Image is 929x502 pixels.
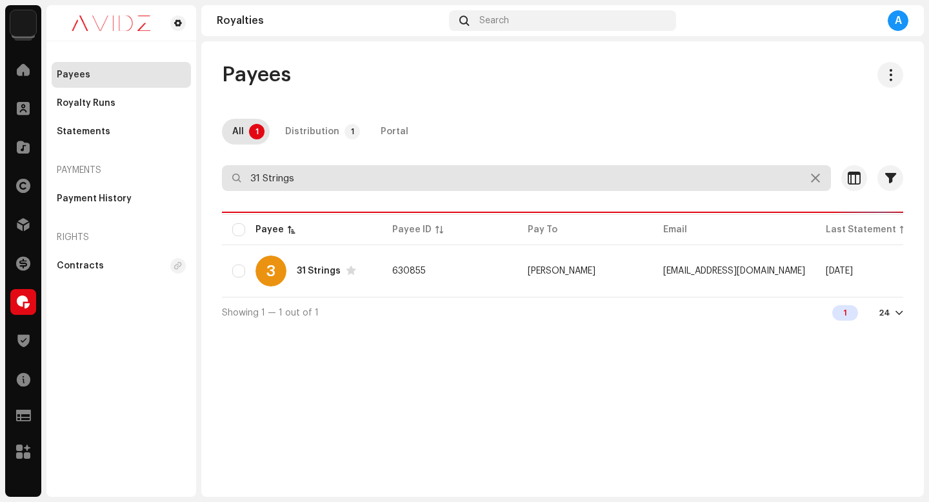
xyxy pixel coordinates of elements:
[826,223,896,236] div: Last Statement
[57,261,104,271] div: Contracts
[826,266,853,276] span: Jun 2025
[52,253,191,279] re-m-nav-item: Contracts
[663,266,805,276] span: 31strings@gmail.com
[232,119,244,145] div: All
[381,119,408,145] div: Portal
[285,119,339,145] div: Distribution
[57,98,115,108] div: Royalty Runs
[57,126,110,137] div: Statements
[52,119,191,145] re-m-nav-item: Statements
[52,62,191,88] re-m-nav-item: Payees
[222,308,319,317] span: Showing 1 — 1 out of 1
[57,70,90,80] div: Payees
[249,124,265,139] p-badge: 1
[52,222,191,253] re-a-nav-header: Rights
[879,308,890,318] div: 24
[392,223,432,236] div: Payee ID
[222,62,291,88] span: Payees
[832,305,858,321] div: 1
[888,10,908,31] div: A
[217,15,444,26] div: Royalties
[52,155,191,186] re-a-nav-header: Payments
[52,186,191,212] re-m-nav-item: Payment History
[57,15,165,31] img: 0c631eef-60b6-411a-a233-6856366a70de
[345,124,360,139] p-badge: 1
[222,165,831,191] input: Search
[392,266,426,276] span: 630855
[297,266,341,276] div: 31 Strings
[57,194,132,204] div: Payment History
[255,256,286,286] div: 3
[10,10,36,36] img: 10d72f0b-d06a-424f-aeaa-9c9f537e57b6
[528,266,595,276] span: Shubham Gijwani
[479,15,509,26] span: Search
[255,223,284,236] div: Payee
[52,90,191,116] re-m-nav-item: Royalty Runs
